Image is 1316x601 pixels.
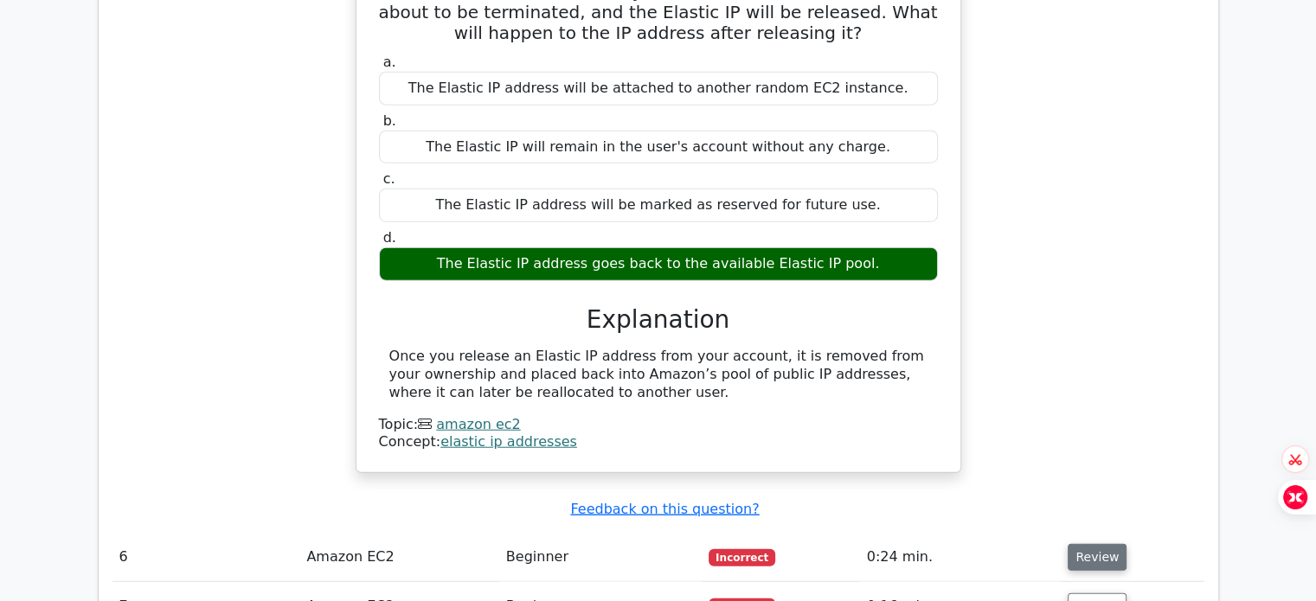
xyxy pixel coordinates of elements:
div: Topic: [379,416,938,434]
span: b. [383,112,396,129]
span: Incorrect [709,549,775,566]
a: elastic ip addresses [440,433,577,450]
button: Review [1068,544,1127,571]
td: Beginner [499,533,702,582]
div: Once you release an Elastic IP address from your account, it is removed from your ownership and p... [389,348,928,401]
span: a. [383,54,396,70]
td: 0:24 min. [860,533,1062,582]
td: Amazon EC2 [299,533,498,582]
div: The Elastic IP address goes back to the available Elastic IP pool. [379,247,938,281]
span: d. [383,229,396,246]
a: amazon ec2 [436,416,520,432]
td: 6 [112,533,300,582]
div: The Elastic IP address will be marked as reserved for future use. [379,189,938,222]
h3: Explanation [389,305,928,335]
div: Concept: [379,433,938,451]
a: Feedback on this question? [570,501,759,517]
span: c. [383,170,395,187]
div: The Elastic IP will remain in the user's account without any charge. [379,131,938,164]
div: The Elastic IP address will be attached to another random EC2 instance. [379,72,938,105]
